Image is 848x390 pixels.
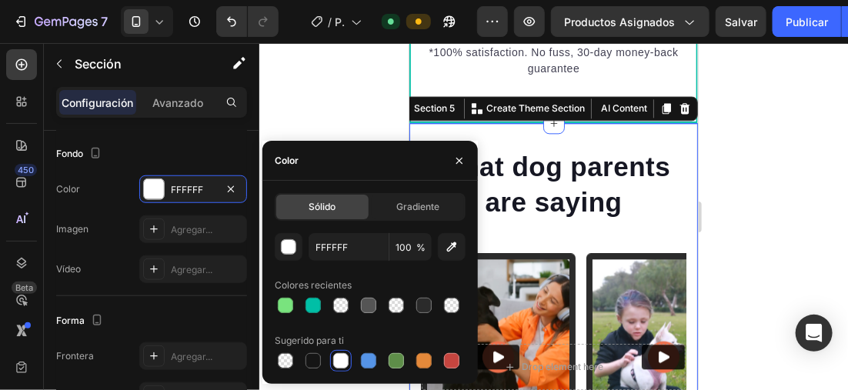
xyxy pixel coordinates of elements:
[62,95,134,111] p: Configuración
[56,222,88,236] font: Imagen
[101,12,108,31] p: 7
[725,15,757,28] span: Salvar
[56,314,85,328] font: Forma
[56,147,83,161] font: Fondo
[409,43,698,390] iframe: Design area
[328,14,332,30] span: /
[171,223,243,237] div: Agregar...
[716,6,766,37] button: Salvar
[113,318,195,330] div: Drop element here
[396,200,439,214] span: Gradiente
[171,183,215,197] div: FFFFFF
[6,6,115,37] button: 7
[786,14,828,30] font: Publicar
[335,14,345,30] span: PÁGINA PRODUCTO (corrector postura)
[152,95,203,111] p: Avanzado
[773,6,841,37] button: Publicar
[551,6,709,37] button: Productos asignados
[275,154,299,168] font: Color
[171,263,243,277] div: Agregar...
[75,55,201,73] p: Section
[56,182,80,196] font: Color
[56,349,94,363] font: Frontera
[15,164,37,176] div: 450
[2,58,48,72] div: Section 5
[275,278,352,292] font: Colores recientes
[171,350,243,364] div: Agregar...
[185,56,241,75] button: AI Content
[216,6,279,37] div: Deshacer/Rehacer
[309,200,336,214] span: Sólido
[56,262,81,276] font: Vídeo
[416,241,426,255] span: %
[12,282,37,294] div: Beta
[275,334,344,348] font: Sugerido para ti
[564,14,675,30] span: Productos asignados
[77,58,175,72] p: Create Theme Section
[309,233,389,261] input: Por ejemplo: FFFFFF
[796,315,833,352] div: Abra Intercom Messenger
